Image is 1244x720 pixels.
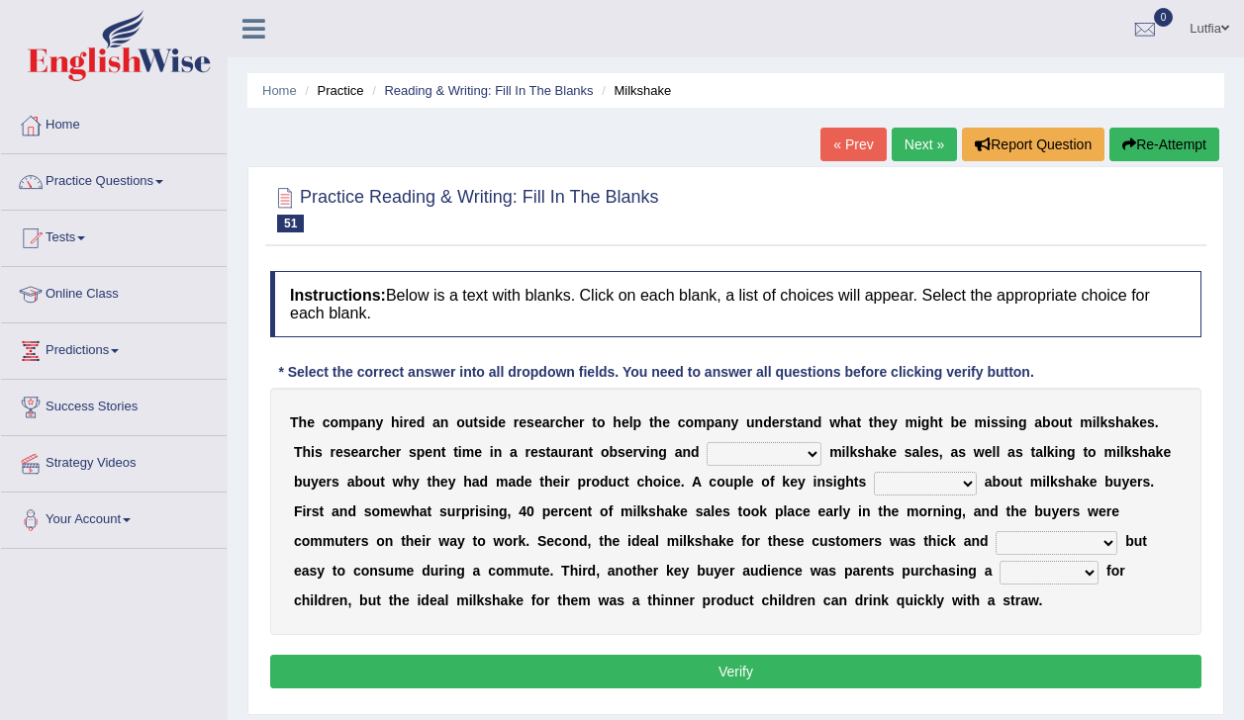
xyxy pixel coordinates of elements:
b: o [1088,444,1097,460]
b: a [432,414,440,430]
b: o [591,474,600,490]
b: p [733,474,742,490]
b: l [1043,444,1047,460]
b: s [931,444,939,460]
b: e [959,414,967,430]
b: k [1124,444,1132,460]
b: r [396,444,401,460]
b: i [1055,444,1059,460]
b: s [538,444,546,460]
b: h [463,474,472,490]
b: a [472,474,480,490]
b: n [816,474,825,490]
b: o [331,414,339,430]
b: y [1121,474,1129,490]
b: e [530,444,538,460]
b: w [393,474,404,490]
b: s [999,414,1006,430]
b: b [950,414,959,430]
b: l [845,444,849,460]
b: i [400,414,404,430]
b: o [597,414,606,430]
b: u [372,474,381,490]
b: t [380,474,385,490]
b: e [673,474,681,490]
b: e [553,474,561,490]
b: c [678,414,686,430]
div: * Select the correct answer into all dropdown fields. You need to answer all questions before cli... [270,362,1042,383]
b: l [919,444,923,460]
a: Predictions [1,323,227,373]
b: F [294,503,303,519]
b: e [351,444,359,460]
b: u [746,414,755,430]
b: s [991,414,999,430]
b: o [653,474,662,490]
b: o [1051,414,1060,430]
b: g [837,474,846,490]
b: i [917,414,921,430]
b: r [633,444,638,460]
span: 0 [1154,8,1174,27]
b: s [1015,444,1023,460]
b: c [665,474,673,490]
b: h [563,414,572,430]
b: s [1142,474,1150,490]
b: h [391,414,400,430]
b: k [1050,474,1058,490]
b: o [686,414,695,430]
b: p [577,474,586,490]
b: c [617,474,624,490]
b: h [874,414,883,430]
b: i [1093,414,1097,430]
b: r [579,414,584,430]
b: m [1080,414,1092,430]
b: n [805,414,813,430]
b: e [923,444,931,460]
b: a [912,444,920,460]
a: Home [262,83,297,98]
b: y [375,414,383,430]
b: m [462,444,474,460]
b: s [905,444,912,460]
b: a [797,414,805,430]
b: e [474,444,482,460]
b: t [473,414,478,430]
b: o [363,474,372,490]
b: y [311,474,319,490]
b: s [825,474,833,490]
b: o [601,444,610,460]
b: e [1129,474,1137,490]
b: a [542,414,550,430]
b: a [359,414,367,430]
b: h [845,474,854,490]
b: e [1163,444,1171,460]
b: g [921,414,930,430]
b: s [858,474,866,490]
h2: Practice Reading & Writing: Fill In The Blanks [270,183,659,232]
b: Instructions: [290,287,386,304]
b: p [707,414,716,430]
b: p [351,414,360,430]
b: e [525,474,532,490]
b: l [1120,444,1124,460]
b: t [938,414,943,430]
b: a [950,444,958,460]
b: h [379,444,388,460]
b: n [682,444,691,460]
b: g [1067,444,1076,460]
b: u [1113,474,1122,490]
b: d [417,414,426,430]
b: e [425,444,432,460]
b: t [856,414,861,430]
b: e [498,414,506,430]
b: d [763,414,772,430]
b: a [1124,414,1132,430]
b: i [486,414,490,430]
a: Strategy Videos [1,436,227,486]
b: r [780,414,785,430]
b: i [1116,444,1120,460]
b: t [588,444,593,460]
b: l [1097,414,1100,430]
b: u [302,474,311,490]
